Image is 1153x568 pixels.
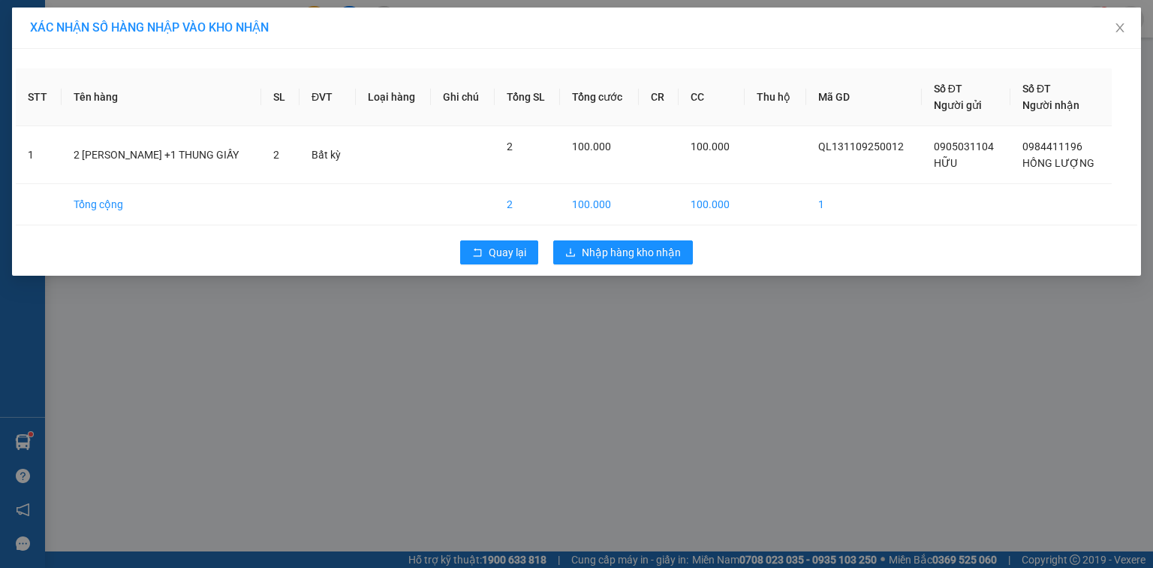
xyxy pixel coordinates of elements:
[679,184,745,225] td: 100.000
[679,68,745,126] th: CC
[553,240,693,264] button: downloadNhập hàng kho nhận
[639,68,679,126] th: CR
[934,83,962,95] span: Số ĐT
[1022,157,1094,169] span: HỒNG LƯỢNG
[565,247,576,259] span: download
[300,68,356,126] th: ĐVT
[745,68,805,126] th: Thu hộ
[1022,140,1082,153] span: 0984411196
[431,68,494,126] th: Ghi chú
[460,240,538,264] button: rollbackQuay lại
[691,140,730,153] span: 100.000
[1022,83,1051,95] span: Số ĐT
[818,140,904,153] span: QL131109250012
[16,126,62,184] td: 1
[97,22,144,144] b: Biên nhận gởi hàng hóa
[560,68,639,126] th: Tổng cước
[356,68,431,126] th: Loại hàng
[1114,22,1126,34] span: close
[273,149,279,161] span: 2
[495,68,561,126] th: Tổng SL
[507,140,513,153] span: 2
[572,140,611,153] span: 100.000
[300,126,356,184] td: Bất kỳ
[1022,99,1079,111] span: Người nhận
[19,97,83,168] b: An Anh Limousine
[806,184,922,225] td: 1
[560,184,639,225] td: 100.000
[934,99,982,111] span: Người gửi
[495,184,561,225] td: 2
[489,244,526,261] span: Quay lại
[30,20,269,35] span: XÁC NHẬN SỐ HÀNG NHẬP VÀO KHO NHẬN
[582,244,681,261] span: Nhập hàng kho nhận
[1099,8,1141,50] button: Close
[62,184,261,225] td: Tổng cộng
[934,157,957,169] span: HỮU
[62,126,261,184] td: 2 [PERSON_NAME] +1 THUNG GIẤY
[472,247,483,259] span: rollback
[62,68,261,126] th: Tên hàng
[934,140,994,153] span: 0905031104
[261,68,300,126] th: SL
[806,68,922,126] th: Mã GD
[16,68,62,126] th: STT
